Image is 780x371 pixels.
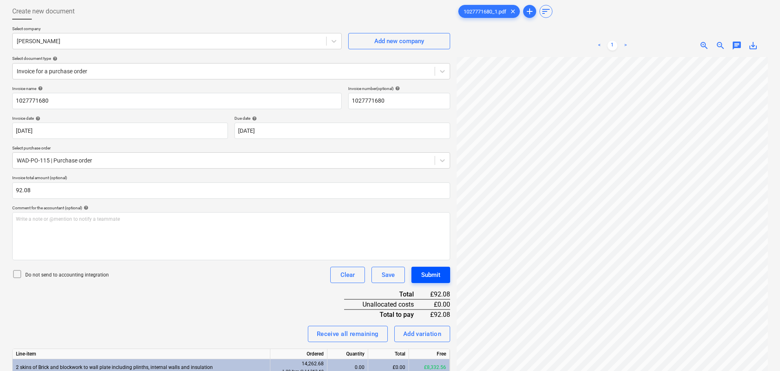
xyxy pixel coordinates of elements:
div: £92.08 [427,290,450,299]
button: Add new company [348,33,450,49]
span: help [51,56,57,61]
input: Invoice number [348,93,450,109]
span: clear [508,7,518,16]
button: Receive all remaining [308,326,388,342]
span: sort [541,7,551,16]
span: add [525,7,535,16]
div: Invoice date [12,116,228,121]
div: 1027771680_1.pdf [458,5,520,18]
div: Unallocated costs [344,299,427,310]
div: Ordered [270,349,327,359]
div: Comment for the accountant (optional) [12,205,450,211]
div: Add variation [403,329,442,339]
p: Invoice total amount (optional) [12,175,450,182]
div: Total to pay [344,310,427,319]
span: chat [732,41,742,50]
a: Next page [621,41,630,50]
span: help [34,116,40,121]
p: Do not send to accounting integration [25,272,109,279]
div: Receive all remaining [317,329,379,339]
div: £0.00 [427,299,450,310]
input: Due date not specified [234,123,450,139]
span: Create new document [12,7,75,16]
iframe: Chat Widget [739,332,780,371]
button: Clear [330,267,365,283]
button: Save [371,267,405,283]
span: help [393,86,400,91]
span: zoom_out [716,41,725,50]
p: Select purchase order [12,145,450,152]
input: Invoice name [12,93,342,109]
button: Add variation [394,326,451,342]
span: help [82,205,88,210]
div: Submit [421,270,440,280]
span: 2 skins of Brick and blockwork to wall plate including plinths, internal walls and insulation [16,364,213,370]
span: help [36,86,43,91]
div: Total [368,349,409,359]
input: Invoice date not specified [12,123,228,139]
div: Quantity [327,349,368,359]
div: Free [409,349,450,359]
button: Submit [411,267,450,283]
span: zoom_in [699,41,709,50]
div: Clear [340,270,355,280]
div: Add new company [374,36,424,46]
div: Total [344,290,427,299]
a: Previous page [594,41,604,50]
span: save_alt [748,41,758,50]
div: Invoice number (optional) [348,86,450,91]
div: Select document type [12,56,450,61]
span: help [250,116,257,121]
div: £92.08 [427,310,450,319]
div: Due date [234,116,450,121]
span: 1027771680_1.pdf [459,9,511,15]
a: Page 1 is your current page [608,41,617,50]
div: Line-item [13,349,270,359]
p: Select company [12,26,342,33]
div: Invoice name [12,86,342,91]
div: Save [382,270,395,280]
input: Invoice total amount (optional) [12,182,450,199]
